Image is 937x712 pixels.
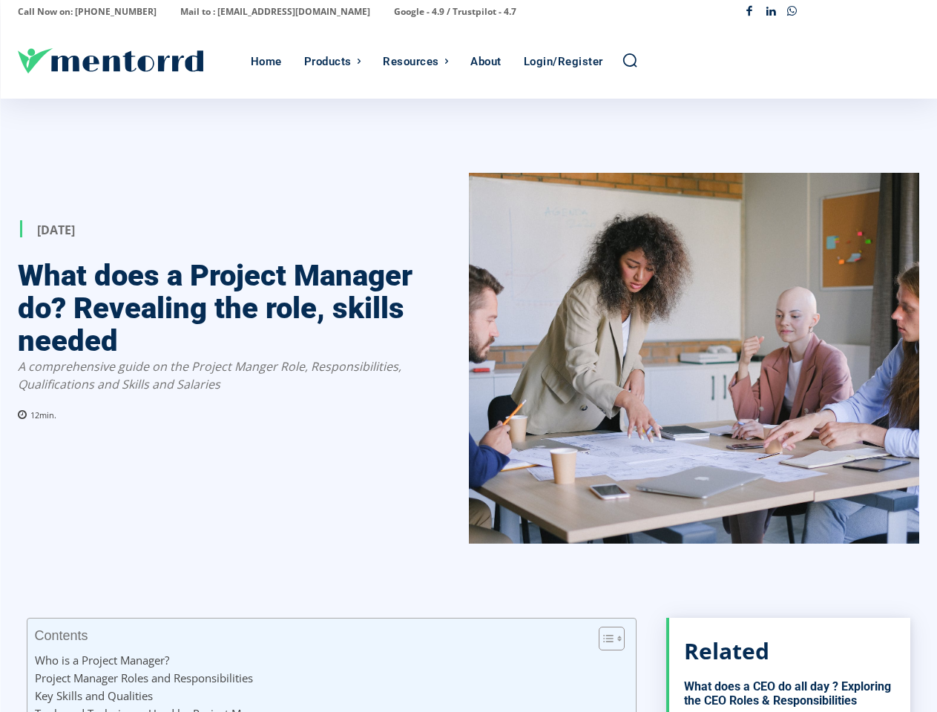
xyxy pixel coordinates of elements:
[470,24,502,99] div: About
[243,24,289,99] a: Home
[30,409,39,421] span: 12
[739,1,760,23] a: Facebook
[760,1,782,23] a: Linkedin
[463,24,509,99] a: About
[394,1,516,22] p: Google - 4.9 / Trustpilot - 4.7
[251,24,282,99] div: Home
[18,357,424,393] p: A comprehensive guide on the Project Manger Role, Responsibilities, Qualifications and Skills and...
[516,24,611,99] a: Login/Register
[781,1,803,23] a: Whatsapp
[180,1,370,22] p: Mail to : [EMAIL_ADDRESS][DOMAIN_NAME]
[622,52,638,68] a: Search
[35,628,88,643] p: Contents
[18,48,243,73] a: Logo
[684,640,769,662] h3: Related
[37,221,75,237] time: [DATE]
[35,651,169,669] a: Who is a Project Manager?
[588,626,621,651] a: Toggle Table of Content
[35,687,153,705] a: Key Skills and Qualities
[524,24,603,99] div: Login/Register
[35,669,253,687] a: Project Manager Roles and Responsibilities
[39,409,56,421] span: min.
[18,260,424,357] h1: What does a Project Manager do? Revealing the role, skills needed
[684,679,891,708] a: What does a CEO do all day ? Exploring the CEO Roles & Responsibilities
[18,1,157,22] p: Call Now on: [PHONE_NUMBER]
